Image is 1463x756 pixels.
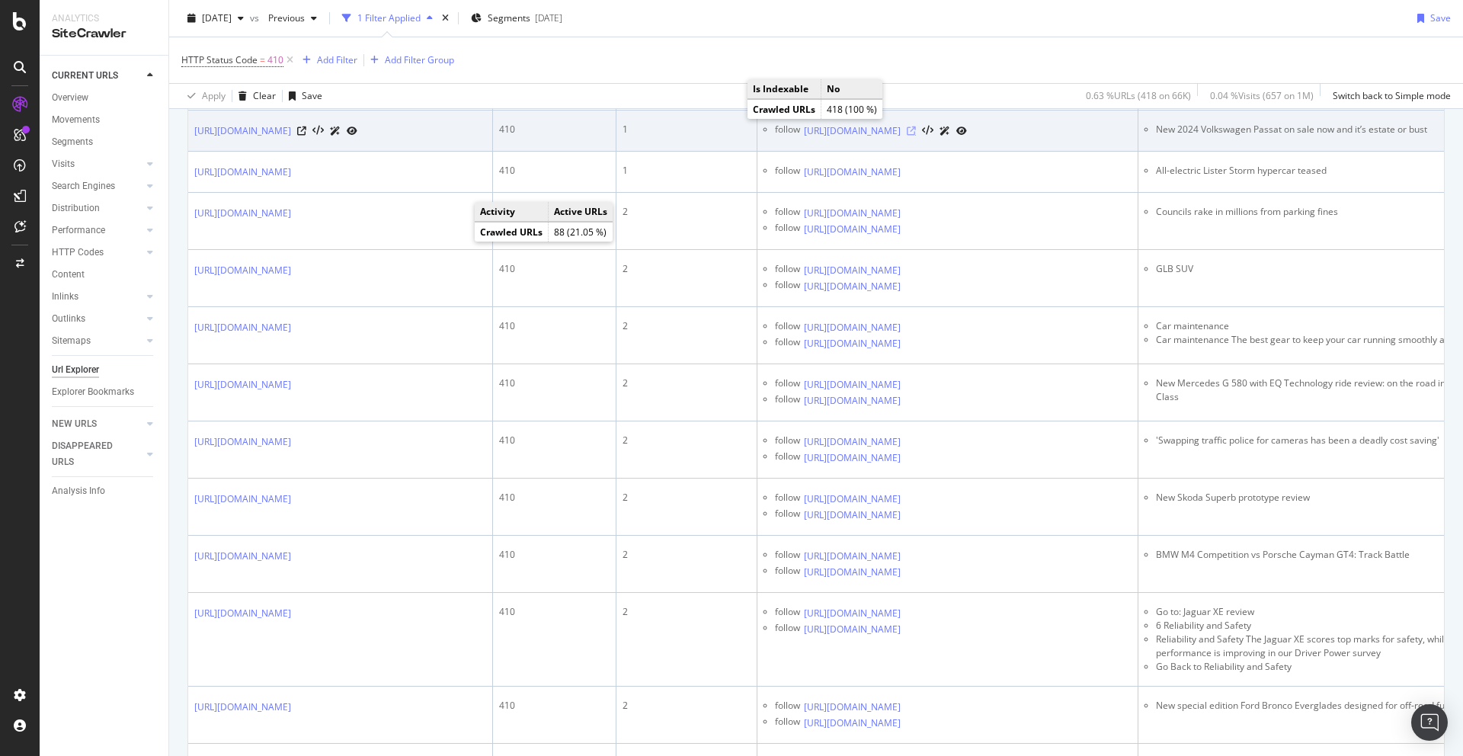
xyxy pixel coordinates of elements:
div: Url Explorer [52,362,99,378]
div: 410 [499,548,610,562]
div: follow [775,564,800,580]
a: [URL][DOMAIN_NAME] [804,622,901,637]
div: 2 [623,548,751,562]
td: Crawled URLs [475,223,549,242]
div: follow [775,335,800,351]
a: CURRENT URLS [52,68,142,84]
a: [URL][DOMAIN_NAME] [804,492,901,507]
div: follow [775,319,800,335]
a: DISAPPEARED URLS [52,438,142,470]
a: [URL][DOMAIN_NAME] [804,165,901,180]
a: Outlinks [52,311,142,327]
div: follow [775,548,800,564]
div: 2 [623,319,751,333]
div: follow [775,450,800,466]
a: Movements [52,112,158,128]
td: Is Indexable [748,79,821,99]
a: [URL][DOMAIN_NAME] [804,700,901,715]
span: HTTP Status Code [181,53,258,66]
a: [URL][DOMAIN_NAME] [804,377,901,392]
a: [URL][DOMAIN_NAME] [804,434,901,450]
td: Crawled URLs [748,100,821,120]
div: 410 [499,319,610,333]
div: follow [775,621,800,637]
div: follow [775,262,800,278]
span: vs [250,11,262,24]
div: Search Engines [52,178,115,194]
button: Segments[DATE] [465,6,568,30]
div: Overview [52,90,88,106]
a: [URL][DOMAIN_NAME] [804,508,901,523]
button: Add Filter [296,51,357,69]
div: 2 [623,699,751,713]
div: follow [775,221,800,237]
a: [URL][DOMAIN_NAME] [804,320,901,335]
div: follow [775,715,800,731]
a: [URL][DOMAIN_NAME] [804,565,901,580]
div: follow [775,507,800,523]
div: Apply [202,89,226,102]
button: Save [1411,6,1451,30]
div: Switch back to Simple mode [1333,89,1451,102]
div: Save [1430,11,1451,24]
a: Content [52,267,158,283]
a: [URL][DOMAIN_NAME] [804,206,901,221]
div: 1 [623,164,751,178]
button: Add Filter Group [364,51,454,69]
div: 410 [499,605,610,619]
div: Explorer Bookmarks [52,384,134,400]
div: Sitemaps [52,333,91,349]
div: 410 [499,699,610,713]
div: 410 [499,491,610,505]
span: 2025 Aug. 18th [202,11,232,24]
div: Save [302,89,322,102]
div: follow [775,491,800,507]
div: follow [775,699,800,715]
div: follow [775,205,800,221]
a: Analysis Info [52,483,158,499]
div: Performance [52,223,105,239]
a: NEW URLS [52,416,142,432]
div: HTTP Codes [52,245,104,261]
a: HTTP Codes [52,245,142,261]
div: follow [775,434,800,450]
button: Clear [232,84,276,108]
button: Previous [262,6,323,30]
div: Movements [52,112,100,128]
div: 2 [623,262,751,276]
div: follow [775,164,800,180]
div: Analytics [52,12,156,25]
div: SiteCrawler [52,25,156,43]
div: Segments [52,134,93,150]
div: Outlinks [52,311,85,327]
a: [URL][DOMAIN_NAME] [804,549,901,564]
a: Url Explorer [52,362,158,378]
div: 410 [499,434,610,447]
a: [URL][DOMAIN_NAME] [804,336,901,351]
a: [URL][DOMAIN_NAME] [194,123,291,139]
button: 1 Filter Applied [336,6,439,30]
div: 410 [499,123,610,136]
div: 410 [499,164,610,178]
td: Active URLs [549,202,613,222]
a: URL Inspection [347,123,357,139]
a: [URL][DOMAIN_NAME] [804,393,901,408]
a: [URL][DOMAIN_NAME] [804,450,901,466]
div: 2 [623,434,751,447]
a: AI Url Details [940,123,950,139]
a: [URL][DOMAIN_NAME] [194,492,291,507]
a: [URL][DOMAIN_NAME] [804,606,901,621]
span: 410 [267,50,283,71]
a: [URL][DOMAIN_NAME] [194,606,291,621]
td: 418 (100 %) [821,100,883,120]
div: NEW URLS [52,416,97,432]
div: follow [775,123,800,139]
button: Apply [181,84,226,108]
a: [URL][DOMAIN_NAME] [194,434,291,450]
span: Segments [488,11,530,24]
span: = [260,53,265,66]
button: View HTML Source [922,126,933,136]
div: 0.04 % Visits ( 657 on 1M ) [1210,89,1314,102]
div: CURRENT URLS [52,68,118,84]
a: [URL][DOMAIN_NAME] [804,279,901,294]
